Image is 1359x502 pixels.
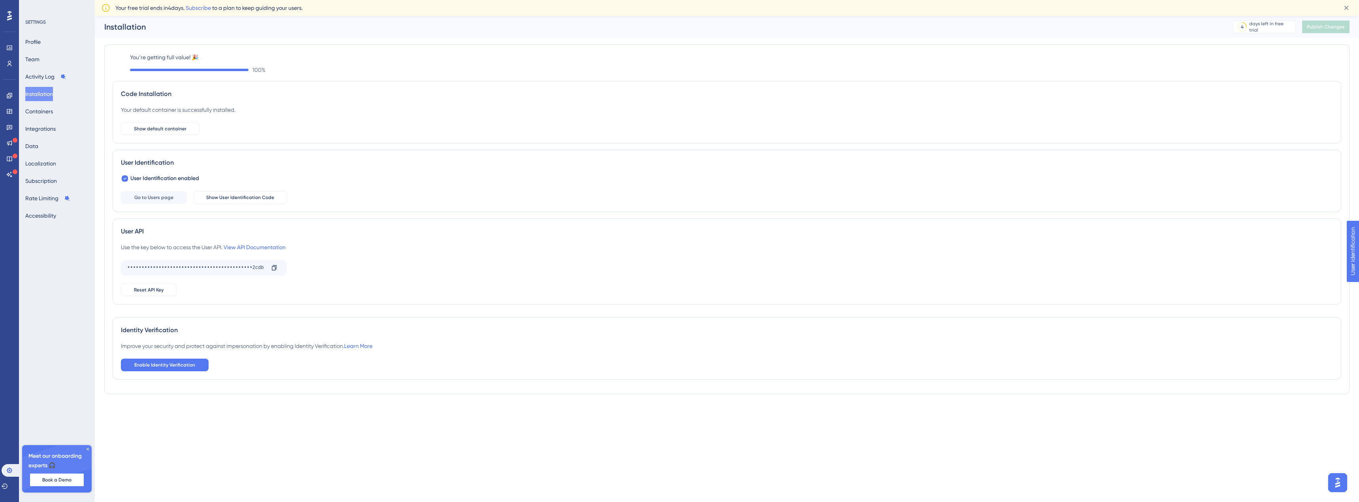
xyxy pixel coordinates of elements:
span: Show default container [134,126,186,132]
button: Installation [25,87,53,101]
button: Show default container [121,122,200,135]
iframe: UserGuiding AI Assistant Launcher [1326,471,1350,494]
a: Subscribe [186,5,211,11]
div: Improve your security and protect against impersonation by enabling Identity Verification. [121,341,373,351]
div: Installation [104,21,1213,32]
span: Go to Users page [134,194,173,201]
div: Use the key below to access the User API. [121,243,286,252]
span: 100 % [252,65,265,75]
button: Containers [25,104,53,118]
span: Show User Identification Code [206,194,274,201]
span: Reset API Key [134,287,164,293]
button: Enable Identity Verification [121,359,209,371]
div: Identity Verification [121,325,1333,335]
button: Team [25,52,40,66]
button: Integrations [25,122,56,136]
button: Show User Identification Code [193,191,287,204]
span: Enable Identity Verification [134,362,195,368]
div: ••••••••••••••••••••••••••••••••••••••••••••2cdb [127,261,265,274]
button: Reset API Key [121,284,177,296]
span: User Identification enabled [130,174,199,183]
span: User Identification [6,2,55,11]
label: You’re getting full value! 🎉 [130,53,1341,62]
span: Meet our onboarding experts 🎧 [28,451,85,470]
div: 4 [1241,24,1244,30]
div: Your default container is successfully installed. [121,105,235,115]
div: User API [121,227,1333,236]
div: Code Installation [121,89,1333,99]
button: Accessibility [25,209,56,223]
span: Book a Demo [42,477,72,483]
span: Publish Changes [1307,24,1345,30]
button: Activity Log [25,70,66,84]
button: Book a Demo [30,474,84,486]
button: Rate Limiting [25,191,70,205]
button: Data [25,139,38,153]
a: Learn More [344,343,373,349]
div: SETTINGS [25,19,89,25]
button: Localization [25,156,56,171]
button: Go to Users page [121,191,187,204]
div: days left in free trial [1249,21,1293,33]
div: User Identification [121,158,1333,167]
a: View API Documentation [224,244,286,250]
button: Publish Changes [1302,21,1350,33]
button: Profile [25,35,41,49]
span: Your free trial ends in 4 days. to a plan to keep guiding your users. [115,3,303,13]
button: Subscription [25,174,57,188]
